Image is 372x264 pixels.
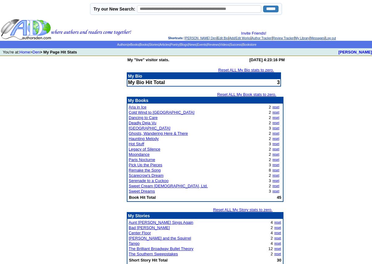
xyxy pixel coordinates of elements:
font: 2 [271,236,273,241]
b: [DATE] 4:23:16 PM [249,57,285,62]
a: reset [272,174,279,177]
a: Serenade to a Cuckoo [129,178,168,183]
a: reset [272,111,279,114]
a: reset [272,142,279,146]
a: Bad [PERSON_NAME] [129,225,170,230]
b: My "live" visitor stats. [127,57,169,62]
a: Moondance [129,152,150,157]
font: 2 [271,225,273,230]
font: You're at: > [3,50,77,54]
font: 3 [269,126,271,130]
a: Aunt [PERSON_NAME] Sings Again [129,220,193,225]
font: 3 [277,80,280,85]
font: 4 [271,241,273,246]
a: Invite Friends! [241,31,267,36]
a: Ghosts, Wandering Here & There [129,131,188,136]
a: reset [274,242,281,245]
a: Sweet Cream [DEMOGRAPHIC_DATA], Ltd. [129,184,208,188]
font: 3 [269,178,271,183]
a: Cold Wind to [GEOGRAPHIC_DATA] [129,110,194,115]
a: reset [274,231,281,235]
a: reset [274,236,281,240]
font: 2 [269,121,271,125]
a: [PERSON_NAME] [338,50,372,54]
a: Scarecrow's Dream [129,173,163,178]
a: Messages [311,36,325,40]
a: The Brilliant Broadway Bullet Theory [129,246,193,251]
span: Shortcuts: [168,36,184,40]
a: Den [32,50,40,54]
a: reset [272,126,279,130]
a: Pick Up the Pieces [129,163,162,167]
a: reset [274,247,281,250]
a: Books [140,43,148,46]
a: Videos [220,43,229,46]
font: 2 [269,115,271,120]
a: reset [272,184,279,188]
a: [PERSON_NAME] and the Squirrel [129,236,191,241]
a: Paris Nocturne [129,157,155,162]
img: header_logo2.gif [1,19,131,40]
a: Edit Bio [217,36,228,40]
b: 45 [277,195,281,200]
a: Authors [117,43,128,46]
a: Blogs [180,43,188,46]
a: reset [272,168,279,172]
a: Reset ALL My Book stats to zero. [217,92,276,97]
a: Reviews [207,43,219,46]
a: [GEOGRAPHIC_DATA] [129,126,170,130]
font: 3 [269,163,271,167]
p: My Stories [128,213,282,218]
a: Deadly Deja Vu [129,121,156,125]
div: : | | | | | | | [133,31,371,40]
a: [PERSON_NAME] Den [185,36,217,40]
a: reset [272,132,279,135]
a: Aria in Ice [129,105,147,109]
p: My Books [128,98,282,103]
a: Poetry [170,43,179,46]
font: 3 [269,189,271,194]
a: Tango [129,241,139,246]
a: eBooks [129,43,139,46]
b: Short Story Hit Total [129,258,167,262]
a: reset [272,189,279,193]
font: 2 [269,152,271,157]
a: Review Tracker [273,36,294,40]
font: 2 [269,147,271,151]
font: 2 [269,110,271,115]
a: Articles [159,43,170,46]
font: 4 [271,231,273,235]
a: Center Floor [129,231,151,235]
a: News [189,43,196,46]
a: reset [272,137,279,140]
label: Try our New Search: [93,6,135,11]
font: 2 [269,173,271,178]
a: Remake the Song [129,168,161,172]
font: 4 [271,220,273,225]
p: My Bio [128,74,280,79]
a: Log out [326,36,336,40]
font: 2 [269,136,271,141]
a: reset [272,121,279,125]
a: Author Tracker [251,36,272,40]
font: 12 [268,246,273,251]
font: 2 [269,105,271,109]
b: 30 [277,258,281,262]
a: reset [272,158,279,161]
a: reset [272,163,279,167]
font: 3 [269,142,271,146]
a: Events [197,43,207,46]
a: reset [272,179,279,182]
a: Add/Edit Works [229,36,250,40]
font: 8 [269,168,271,172]
a: Hot Stuff [129,142,144,146]
a: Dancing to Care [129,115,158,120]
a: reset [272,105,279,109]
a: Stories [149,43,159,46]
a: Success [230,43,242,46]
a: Reset ALL My Story stats to zero. [213,207,272,212]
a: Sweet Dreams [129,189,155,194]
a: reset [272,147,279,151]
font: 2 [271,252,273,256]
